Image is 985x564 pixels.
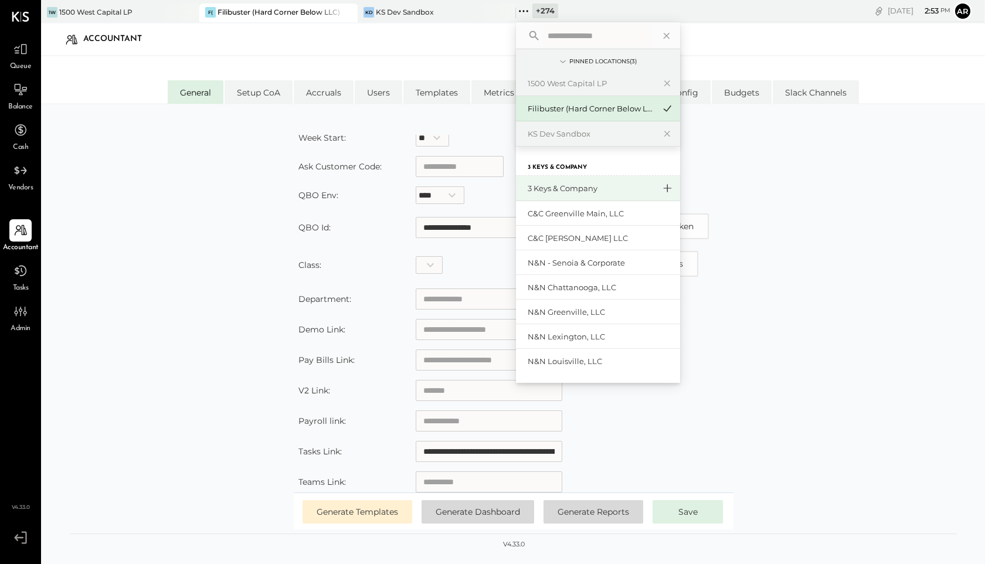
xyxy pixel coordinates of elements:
div: Filibuster (Hard Corner Below LLC) [218,7,340,17]
div: + 274 [532,4,558,18]
span: Queue [10,62,32,72]
a: Vendors [1,159,40,193]
label: Payroll link: [298,416,346,426]
div: N&N Lexington, LLC [528,331,674,342]
span: Tasks [13,283,29,294]
li: General [168,80,223,104]
div: Filibuster (Hard Corner Below LLC) [528,103,654,114]
button: Ar [953,2,972,21]
li: Metrics [471,80,527,104]
label: Teams Link: [298,477,346,487]
div: KS Dev Sandbox [528,128,654,140]
div: 1500 West Capital LP [528,78,654,89]
label: Department: [298,294,351,304]
span: Generate Templates [317,507,398,517]
button: Generate Templates [303,500,412,524]
a: Admin [1,300,40,334]
div: KD [364,7,374,18]
div: C&C [PERSON_NAME] LLC [528,233,674,244]
span: Admin [11,324,30,334]
button: Generate Reports [544,500,643,524]
span: Accountant [3,243,39,253]
label: Demo Link: [298,324,345,335]
div: C&C Greenville Main, LLC [528,208,674,219]
div: Pinned Locations ( 3 ) [569,57,637,66]
span: Save [678,507,698,517]
a: Cash [1,119,40,153]
li: Accruals [294,80,354,104]
li: Budgets [712,80,772,104]
a: Balance [1,79,40,113]
li: Setup CoA [225,80,293,104]
div: v 4.33.0 [503,540,525,549]
span: Generate Dashboard [436,507,520,517]
li: Templates [403,80,470,104]
div: KS Dev Sandbox [376,7,434,17]
span: Cash [13,142,28,153]
span: Vendors [8,183,33,193]
li: Slack Channels [773,80,859,104]
a: Tasks [1,260,40,294]
div: N&N - Senoia & Corporate [528,257,674,269]
div: [DATE] [888,5,950,16]
span: Balance [8,102,33,113]
a: Accountant [1,219,40,253]
div: 1W [47,7,57,18]
label: Tasks Link: [298,446,342,457]
label: 3 Keys & Company [528,164,587,172]
li: Users [355,80,402,104]
label: Week Start: [298,132,346,143]
div: 3 Keys & Company [528,183,654,194]
span: Generate Reports [558,507,629,517]
div: 1500 West Capital LP [59,7,133,17]
label: Pay Bills Link: [298,355,355,365]
div: copy link [873,5,885,17]
a: Queue [1,38,40,72]
button: Save [653,500,723,524]
label: Class: [298,260,321,270]
label: QBO Id: [298,222,331,233]
button: Generate Dashboard [422,500,534,524]
label: QBO Env: [298,190,338,201]
div: N&N Chattanooga, LLC [528,282,674,293]
div: Accountant [83,30,154,49]
label: V2 Link: [298,385,330,396]
label: Ask Customer Code: [298,161,382,172]
div: N&N Greenville, LLC [528,307,674,318]
div: F( [205,7,216,18]
div: N&N Louisville, LLC [528,356,674,367]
